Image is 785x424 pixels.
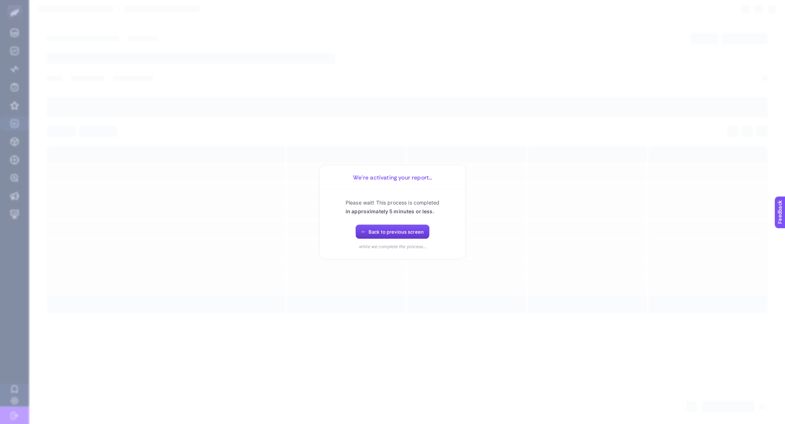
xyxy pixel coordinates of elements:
span: Feedback [4,2,28,8]
span: in approximately 5 minutes or less. [346,208,434,214]
span: Back to previous screen [369,229,424,235]
h1: We’re activating your report... [329,174,456,181]
p: while we complete the process... [359,243,426,250]
button: Back to previous screen [355,225,430,239]
span: Please wait! This process is completed [346,199,439,206]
